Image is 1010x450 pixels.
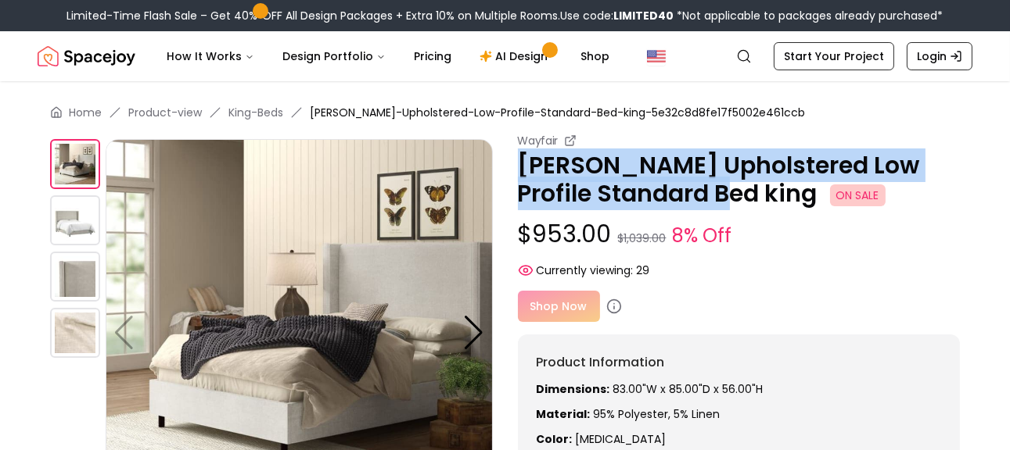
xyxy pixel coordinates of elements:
[38,31,972,81] nav: Global
[594,406,721,422] span: 95% Polyester, 5% Linen
[50,105,960,120] nav: breadcrumb
[50,195,100,245] img: https://storage.googleapis.com/spacejoy-main/assets/5e32c8d8fe17f5002e461ccb/product_1_aladmjblijhd
[618,230,667,246] small: $1,039.00
[310,105,805,120] span: [PERSON_NAME]-Upholstered-Low-Profile-Standard-Bed-king-5e32c8d8fe17f5002e461ccb
[537,381,942,397] p: 83.00"W x 85.00"D x 56.00"H
[518,133,559,148] small: Wayfair
[518,220,961,250] p: $953.00
[568,41,622,72] a: Shop
[154,41,267,72] button: How It Works
[518,152,961,208] p: [PERSON_NAME] Upholstered Low Profile Standard Bed king
[774,42,894,70] a: Start Your Project
[401,41,464,72] a: Pricing
[576,431,667,447] span: [MEDICAL_DATA]
[38,41,135,72] a: Spacejoy
[537,431,573,447] strong: Color:
[67,8,944,23] div: Limited-Time Flash Sale – Get 40% OFF All Design Packages + Extra 10% on Multiple Rooms.
[614,8,674,23] b: LIMITED40
[647,47,666,66] img: United States
[674,8,944,23] span: *Not applicable to packages already purchased*
[673,222,732,250] small: 8% Off
[830,184,886,206] span: ON SALE
[154,41,622,72] nav: Main
[50,139,100,189] img: https://storage.googleapis.com/spacejoy-main/assets/5e32c8d8fe17f5002e461ccb/product_0_4plpifho53f3
[50,252,100,302] img: https://storage.googleapis.com/spacejoy-main/assets/5e32c8d8fe17f5002e461ccb/product_2_c65k367o3a9
[38,41,135,72] img: Spacejoy Logo
[907,42,972,70] a: Login
[537,262,634,278] span: Currently viewing:
[50,308,100,358] img: https://storage.googleapis.com/spacejoy-main/assets/5e32c8d8fe17f5002e461ccb/product_3_4da01be0bd61
[128,105,202,120] a: Product-view
[561,8,674,23] span: Use code:
[537,381,610,397] strong: Dimensions:
[69,105,102,120] a: Home
[270,41,398,72] button: Design Portfolio
[467,41,565,72] a: AI Design
[537,406,591,422] strong: Material:
[228,105,283,120] a: King-Beds
[537,353,942,372] h6: Product Information
[637,262,650,278] span: 29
